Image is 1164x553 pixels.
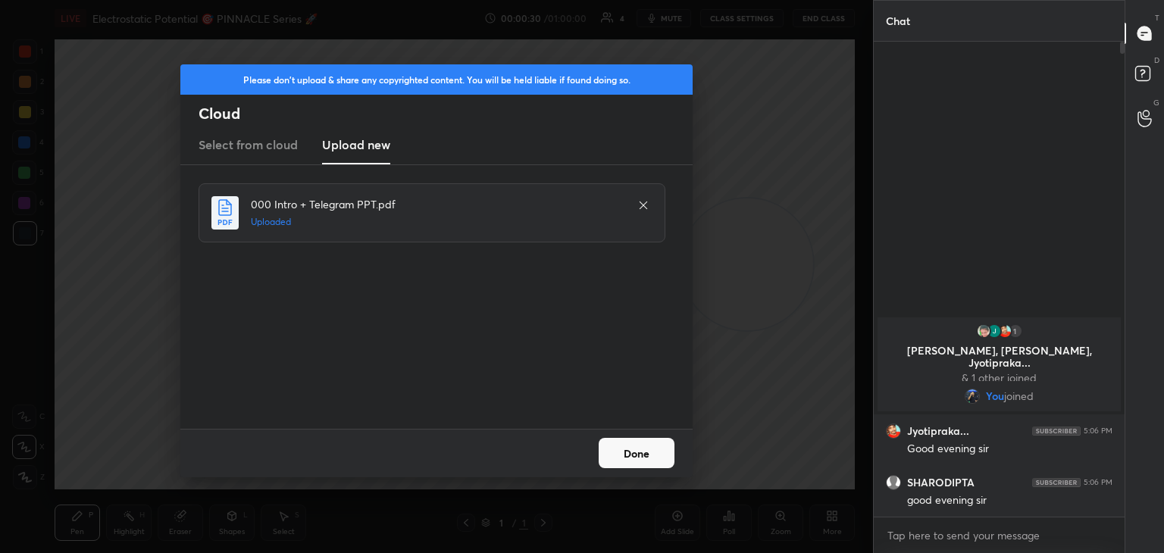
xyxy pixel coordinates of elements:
[322,136,390,154] h3: Upload new
[1032,478,1081,487] img: 4P8fHbbgJtejmAAAAAElFTkSuQmCC
[986,390,1004,402] span: You
[199,104,693,123] h2: Cloud
[1008,323,1023,339] div: 1
[907,442,1112,457] div: Good evening sir
[987,323,1002,339] img: 724b030601b14c47baadea3e659794fd.29235453_3
[1084,426,1112,436] div: 5:06 PM
[251,196,622,212] h4: 000 Intro + Telegram PPT.pdf
[1032,426,1081,436] img: 4P8fHbbgJtejmAAAAAElFTkSuQmCC
[907,493,1112,508] div: good evening sir
[887,372,1112,384] p: & 1 other joined
[976,323,991,339] img: 3
[1154,55,1159,66] p: D
[907,424,969,438] h6: Jyotipraka...
[874,314,1125,517] div: grid
[1155,12,1159,23] p: T
[251,215,622,229] h5: Uploaded
[997,323,1012,339] img: 922e095d8a794c9fa4068583d59d0993.jpg
[887,345,1112,369] p: [PERSON_NAME], [PERSON_NAME], Jyotipraka...
[874,1,922,41] p: Chat
[965,389,980,404] img: d89acffa0b7b45d28d6908ca2ce42307.jpg
[599,438,674,468] button: Done
[1153,97,1159,108] p: G
[886,475,901,490] img: default.png
[886,423,901,439] img: 922e095d8a794c9fa4068583d59d0993.jpg
[907,476,975,489] h6: SHARODIPTA
[1004,390,1034,402] span: joined
[1084,478,1112,487] div: 5:06 PM
[180,64,693,95] div: Please don't upload & share any copyrighted content. You will be held liable if found doing so.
